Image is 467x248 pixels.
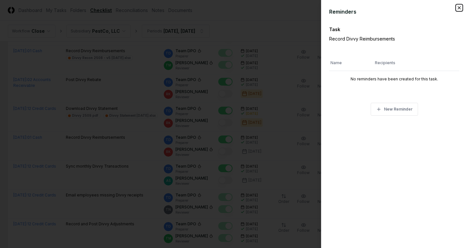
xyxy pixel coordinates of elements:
th: Name [329,55,374,71]
label: Task [329,27,340,32]
h2: Reminders [329,8,459,16]
th: Recipients [374,55,447,71]
div: Record Divvy Reimbursements [329,35,436,42]
button: New Reminder [371,103,418,116]
td: No reminders have been created for this task. [329,71,459,87]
